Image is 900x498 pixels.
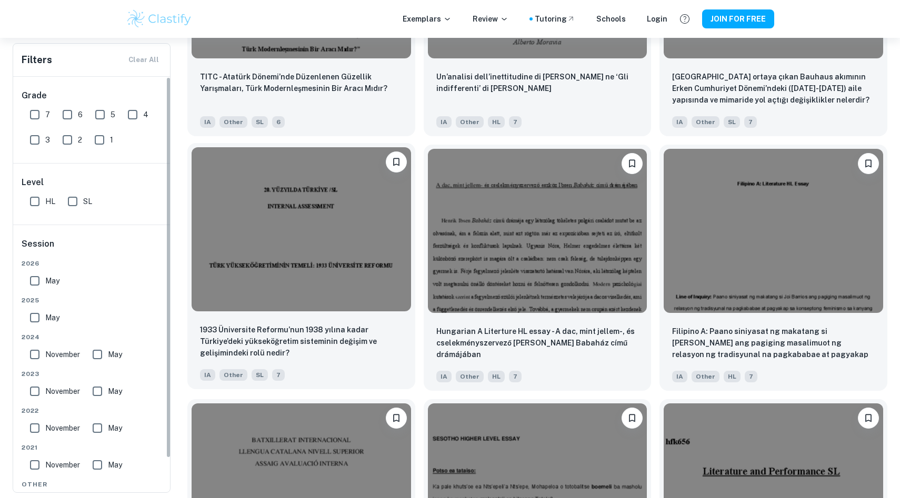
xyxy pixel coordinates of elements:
[22,89,163,102] h6: Grade
[200,324,403,359] p: 1933 Üniversite Reformu’nun 1938 yılına kadar Türkiye’deki yükseköğretim sisteminin değişim ve ge...
[219,116,247,128] span: Other
[403,13,452,25] p: Exemplars
[45,312,59,323] span: May
[745,371,757,382] span: 7
[22,259,163,268] span: 2026
[672,116,687,128] span: IA
[428,149,647,313] img: Other IA example thumbnail: Hungarian A Literture HL essay - A dac,
[724,116,740,128] span: SL
[22,443,163,452] span: 2021
[45,349,80,360] span: November
[436,326,639,360] p: Hungarian A Literture HL essay - A dac, mint jellem-, és cselekményszervező elem Ibsen Babaház cí...
[219,369,247,381] span: Other
[386,151,407,172] button: Please log in to bookmark exemplars
[272,369,285,381] span: 7
[672,371,687,382] span: IA
[22,406,163,415] span: 2022
[108,422,122,434] span: May
[187,145,415,391] a: Please log in to bookmark exemplars1933 Üniversite Reformu’nun 1938 yılına kadar Türkiye’deki yük...
[272,116,285,128] span: 6
[622,408,643,429] button: Please log in to bookmark exemplars
[252,369,268,381] span: SL
[192,147,411,311] img: Other IA example thumbnail: 1933 Üniversite Reformu’nun 1938 yılına
[647,13,667,25] a: Login
[108,385,122,397] span: May
[126,8,193,29] img: Clastify logo
[664,149,883,313] img: Other IA example thumbnail: Filipino A: Paano siniyasat ng makatang
[22,176,163,189] h6: Level
[22,369,163,379] span: 2023
[672,326,875,361] p: Filipino A: Paano siniyasat ng makatang si Joi Barrios ang pagiging masalimuot ng relasyon ng tra...
[692,116,719,128] span: Other
[436,71,639,94] p: Un’analisi dell’inettitudine di Michele ne ‘Gli indifferenti’ di Alberto Moravia
[45,134,50,146] span: 3
[200,369,215,381] span: IA
[22,332,163,342] span: 2024
[78,109,83,120] span: 6
[473,13,508,25] p: Review
[108,349,122,360] span: May
[692,371,719,382] span: Other
[143,109,148,120] span: 4
[83,196,92,207] span: SL
[22,53,52,67] h6: Filters
[436,116,452,128] span: IA
[386,408,407,429] button: Please log in to bookmark exemplars
[672,71,875,106] p: Almanya’da ortaya çıkan Bauhaus akımının Erken Cumhuriyet Dönemi’ndeki (1923-1950) aile yapısında...
[200,116,215,128] span: IA
[110,134,113,146] span: 1
[659,145,887,391] a: Please log in to bookmark exemplarsFilipino A: Paano siniyasat ng makatang si Joi Barrios ang pag...
[535,13,575,25] a: Tutoring
[111,109,115,120] span: 5
[200,71,403,94] p: TITC - Atatürk Dönemi’nde Düzenlenen Güzellik Yarışmaları, Türk Modernleşmesinin Bir Aracı Mıdır?
[45,275,59,287] span: May
[45,422,80,434] span: November
[45,196,55,207] span: HL
[676,10,694,28] button: Help and Feedback
[509,116,522,128] span: 7
[424,145,652,391] a: Please log in to bookmark exemplarsHungarian A Literture HL essay - A dac, mint jellem-, és csele...
[456,116,484,128] span: Other
[596,13,626,25] a: Schools
[858,153,879,174] button: Please log in to bookmark exemplars
[45,459,80,471] span: November
[509,371,522,382] span: 7
[45,385,80,397] span: November
[252,116,268,128] span: SL
[456,371,484,382] span: Other
[724,371,741,382] span: HL
[744,116,757,128] span: 7
[78,134,82,146] span: 2
[488,371,505,382] span: HL
[436,371,452,382] span: IA
[858,408,879,429] button: Please log in to bookmark exemplars
[22,296,163,305] span: 2025
[22,480,163,489] span: Other
[45,109,50,120] span: 7
[488,116,505,128] span: HL
[22,238,163,259] h6: Session
[108,459,122,471] span: May
[702,9,774,28] button: JOIN FOR FREE
[622,153,643,174] button: Please log in to bookmark exemplars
